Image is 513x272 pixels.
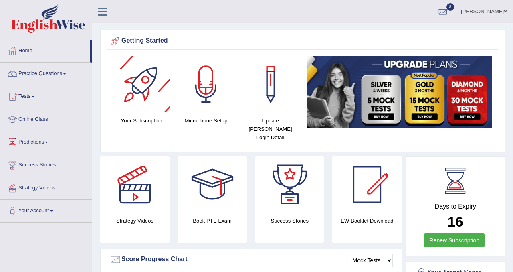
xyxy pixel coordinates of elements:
b: 16 [448,214,463,229]
h4: EW Booklet Download [332,217,402,225]
div: Score Progress Chart [109,254,393,266]
img: small5.jpg [307,56,492,128]
div: Getting Started [109,35,496,47]
h4: Your Subscription [113,116,170,125]
a: Renew Subscription [424,233,485,247]
a: Predictions [0,131,92,151]
a: Practice Questions [0,63,92,83]
a: Your Account [0,200,92,220]
a: Strategy Videos [0,177,92,197]
span: 8 [446,3,454,11]
h4: Microphone Setup [178,116,234,125]
a: Success Stories [0,154,92,174]
h4: Book PTE Exam [178,217,247,225]
h4: Days to Expiry [415,203,496,210]
h4: Success Stories [255,217,324,225]
a: Home [0,40,90,60]
a: Tests [0,85,92,106]
a: Online Class [0,108,92,128]
h4: Update [PERSON_NAME] Login Detail [242,116,299,142]
h4: Strategy Videos [100,217,170,225]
